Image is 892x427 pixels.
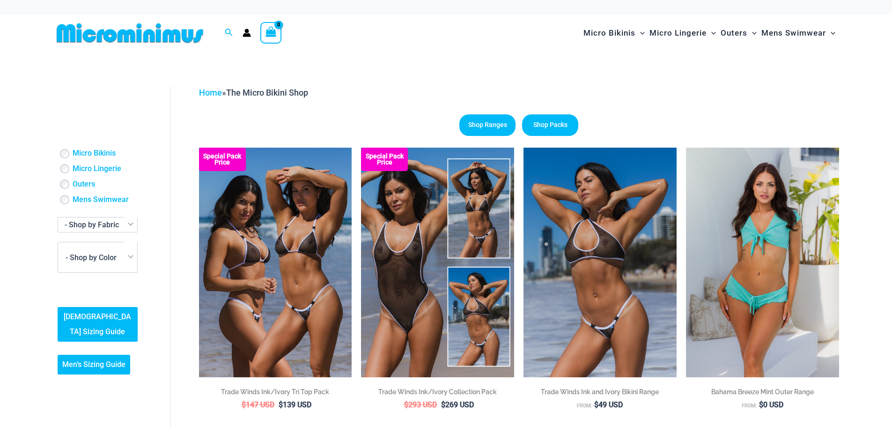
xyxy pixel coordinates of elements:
[742,403,757,409] span: From:
[686,387,839,400] a: Bahama Breeze Mint Outer Range
[260,22,282,44] a: View Shopping Cart, empty
[199,88,222,97] a: Home
[759,19,838,47] a: Mens SwimwearMenu ToggleMenu Toggle
[441,400,474,409] bdi: 269 USD
[522,114,578,136] a: Shop Packs
[66,253,117,262] span: - Shop by Color
[279,400,311,409] bdi: 139 USD
[404,400,437,409] bdi: 293 USD
[759,400,763,409] span: $
[199,387,352,400] a: Trade Winds Ink/Ivory Tri Top Pack
[581,19,647,47] a: Micro BikinisMenu ToggleMenu Toggle
[577,403,592,409] span: From:
[459,114,516,136] a: Shop Ranges
[73,180,95,189] a: Outers
[718,19,759,47] a: OutersMenu ToggleMenu Toggle
[361,153,408,165] b: Special Pack Price
[686,148,839,377] img: Bahama Breeze Mint 9116 Crop Top 5119 Shorts 01v2
[199,148,352,377] img: Top Bum Pack
[441,400,445,409] span: $
[58,355,130,375] a: Men’s Sizing Guide
[73,149,116,158] a: Micro Bikinis
[523,148,677,377] a: Tradewinds Ink and Ivory 384 Halter 453 Micro 02Tradewinds Ink and Ivory 384 Halter 453 Micro 01T...
[686,148,839,377] a: Bahama Breeze Mint 9116 Crop Top 5119 Shorts 01v2Bahama Breeze Mint 9116 Crop Top 5119 Shorts 04v...
[53,22,207,44] img: MM SHOP LOGO FLAT
[404,400,408,409] span: $
[759,400,783,409] bdi: 0 USD
[199,387,352,397] h2: Trade Winds Ink/Ivory Tri Top Pack
[73,195,129,205] a: Mens Swimwear
[65,220,119,229] span: - Shop by Fabric
[826,21,835,45] span: Menu Toggle
[73,164,121,174] a: Micro Lingerie
[58,242,137,272] span: - Shop by Color
[523,387,677,397] h2: Trade Winds Ink and Ivory Bikini Range
[361,148,514,377] img: Collection Pack
[361,387,514,397] h2: Trade Winds Ink/Ivory Collection Pack
[635,21,645,45] span: Menu Toggle
[226,88,308,97] span: The Micro Bikini Shop
[747,21,757,45] span: Menu Toggle
[279,400,283,409] span: $
[361,387,514,400] a: Trade Winds Ink/Ivory Collection Pack
[761,21,826,45] span: Mens Swimwear
[242,400,274,409] bdi: 147 USD
[594,400,623,409] bdi: 49 USD
[580,17,840,49] nav: Site Navigation
[523,387,677,400] a: Trade Winds Ink and Ivory Bikini Range
[199,148,352,377] a: Top Bum Pack Top Bum Pack bTop Bum Pack b
[199,88,308,97] span: »
[199,153,246,165] b: Special Pack Price
[523,148,677,377] img: Tradewinds Ink and Ivory 384 Halter 453 Micro 02
[707,21,716,45] span: Menu Toggle
[243,29,251,37] a: Account icon link
[58,242,138,273] span: - Shop by Color
[58,217,138,232] span: - Shop by Fabric
[583,21,635,45] span: Micro Bikinis
[649,21,707,45] span: Micro Lingerie
[361,148,514,377] a: Collection Pack Collection Pack b (1)Collection Pack b (1)
[58,217,137,232] span: - Shop by Fabric
[647,19,718,47] a: Micro LingerieMenu ToggleMenu Toggle
[594,400,598,409] span: $
[242,400,246,409] span: $
[686,387,839,397] h2: Bahama Breeze Mint Outer Range
[721,21,747,45] span: Outers
[58,307,138,342] a: [DEMOGRAPHIC_DATA] Sizing Guide
[225,27,233,39] a: Search icon link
